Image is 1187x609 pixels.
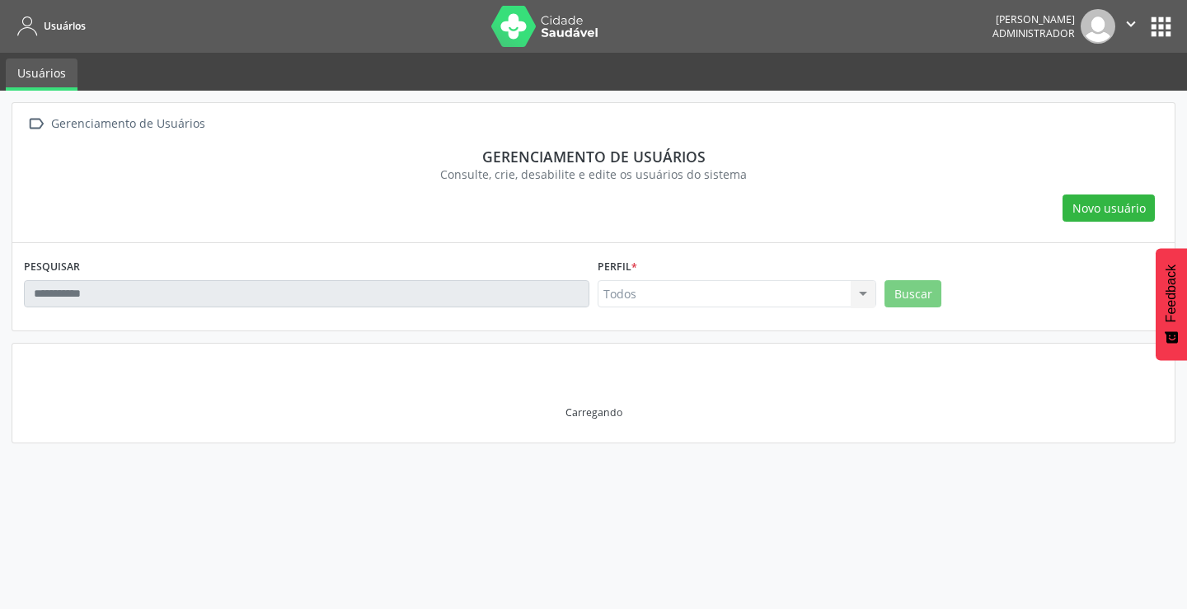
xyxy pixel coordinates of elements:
[992,12,1075,26] div: [PERSON_NAME]
[992,26,1075,40] span: Administrador
[44,19,86,33] span: Usuários
[1115,9,1147,44] button: 
[884,280,941,308] button: Buscar
[48,112,208,136] div: Gerenciamento de Usuários
[1063,194,1155,223] button: Novo usuário
[6,59,77,91] a: Usuários
[35,166,1152,183] div: Consulte, crie, desabilite e edite os usuários do sistema
[1081,9,1115,44] img: img
[1122,15,1140,33] i: 
[1147,12,1175,41] button: apps
[24,255,80,280] label: PESQUISAR
[565,405,622,419] div: Carregando
[24,112,48,136] i: 
[24,112,208,136] a:  Gerenciamento de Usuários
[1072,199,1146,217] span: Novo usuário
[1164,265,1179,322] span: Feedback
[12,12,86,40] a: Usuários
[1156,248,1187,360] button: Feedback - Mostrar pesquisa
[598,255,637,280] label: Perfil
[35,148,1152,166] div: Gerenciamento de usuários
